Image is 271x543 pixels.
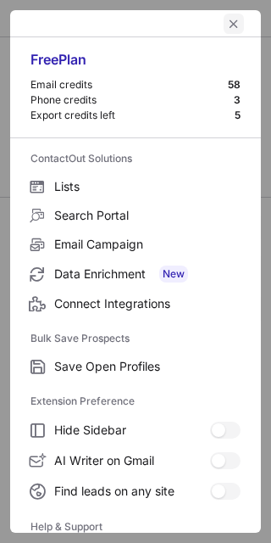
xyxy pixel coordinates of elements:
span: New [159,266,188,283]
label: Hide Sidebar [10,415,261,445]
button: right-button [27,15,44,32]
span: Lists [54,179,241,194]
span: Find leads on any site [54,484,210,499]
label: ContactOut Solutions [30,145,241,172]
label: Lists [10,172,261,201]
label: AI Writer on Gmail [10,445,261,476]
span: AI Writer on Gmail [54,453,210,468]
div: Export credits left [30,109,235,122]
div: Email credits [30,78,228,92]
label: Find leads on any site [10,476,261,507]
label: Help & Support [30,513,241,540]
div: Phone credits [30,93,234,107]
label: Search Portal [10,201,261,230]
span: Hide Sidebar [54,423,210,438]
span: Search Portal [54,208,241,223]
span: Email Campaign [54,237,241,252]
button: left-button [224,14,244,34]
label: Connect Integrations [10,289,261,318]
label: Save Open Profiles [10,352,261,381]
span: Save Open Profiles [54,359,241,374]
span: Connect Integrations [54,296,241,311]
label: Email Campaign [10,230,261,259]
label: Extension Preference [30,388,241,415]
span: Data Enrichment [54,266,241,283]
div: 58 [228,78,241,92]
label: Data Enrichment New [10,259,261,289]
div: 3 [234,93,241,107]
div: Free Plan [30,51,241,78]
label: Bulk Save Prospects [30,325,241,352]
div: 5 [235,109,241,122]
